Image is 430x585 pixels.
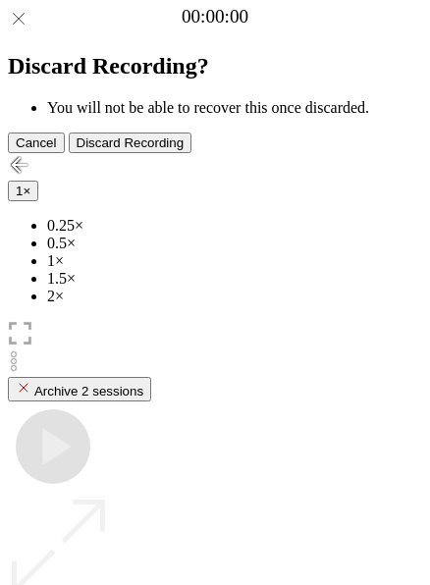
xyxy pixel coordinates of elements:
button: 1× [8,181,38,201]
li: 1× [47,252,422,270]
li: 0.25× [47,217,422,235]
button: Cancel [8,133,65,153]
li: 0.5× [47,235,422,252]
div: Archive 2 sessions [16,380,143,399]
h2: Discard Recording? [8,53,422,80]
button: Discard Recording [69,133,192,153]
li: You will not be able to recover this once discarded. [47,99,422,117]
a: 00:00:00 [182,6,248,27]
li: 2× [47,288,422,305]
li: 1.5× [47,270,422,288]
span: 1 [16,184,23,198]
button: Archive 2 sessions [8,377,151,401]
